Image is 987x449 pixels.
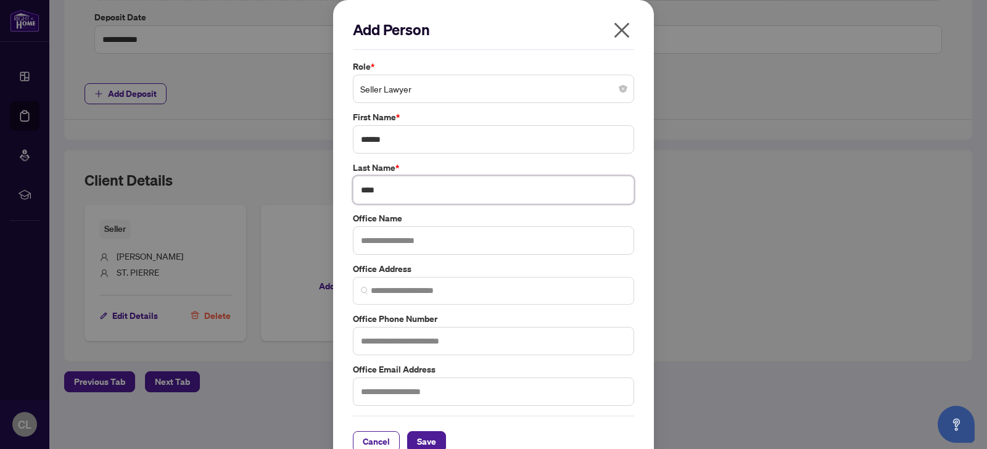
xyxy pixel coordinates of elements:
label: First Name [353,110,634,124]
button: Open asap [938,406,975,443]
label: Office Address [353,262,634,276]
h2: Add Person [353,20,634,39]
span: close-circle [619,85,627,93]
label: Office Phone Number [353,312,634,326]
img: search_icon [361,287,368,294]
span: close [612,20,632,40]
span: Seller Lawyer [360,77,627,101]
label: Office Name [353,212,634,225]
label: Last Name [353,161,634,175]
label: Role [353,60,634,73]
label: Office Email Address [353,363,634,376]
